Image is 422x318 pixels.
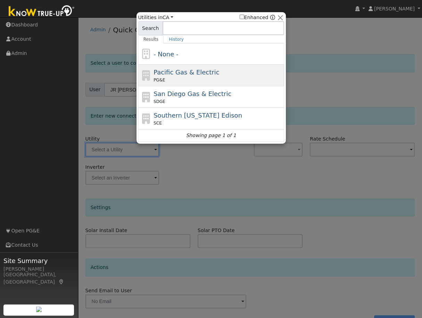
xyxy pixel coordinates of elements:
i: Showing page 1 of 1 [186,132,236,139]
span: Search [138,21,163,35]
span: SCE [154,120,162,126]
span: Pacific Gas & Electric [154,69,219,76]
span: San Diego Gas & Electric [154,90,231,97]
img: retrieve [36,307,42,312]
div: [PERSON_NAME] [3,265,74,273]
a: Results [138,35,164,43]
span: PG&E [154,77,165,83]
a: Map [58,279,65,285]
span: - None - [154,50,178,58]
a: Enhanced Providers [270,15,275,20]
span: Site Summary [3,256,74,265]
span: Utilities in [138,14,173,21]
span: Southern [US_STATE] Edison [154,112,242,119]
a: CA [163,15,173,20]
span: SDGE [154,98,165,105]
div: [GEOGRAPHIC_DATA], [GEOGRAPHIC_DATA] [3,271,74,286]
img: Know True-Up [5,4,78,19]
label: Enhanced [240,14,268,21]
span: [PERSON_NAME] [374,6,415,11]
a: History [164,35,189,43]
span: Show enhanced providers [240,14,275,21]
input: Enhanced [240,15,244,19]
